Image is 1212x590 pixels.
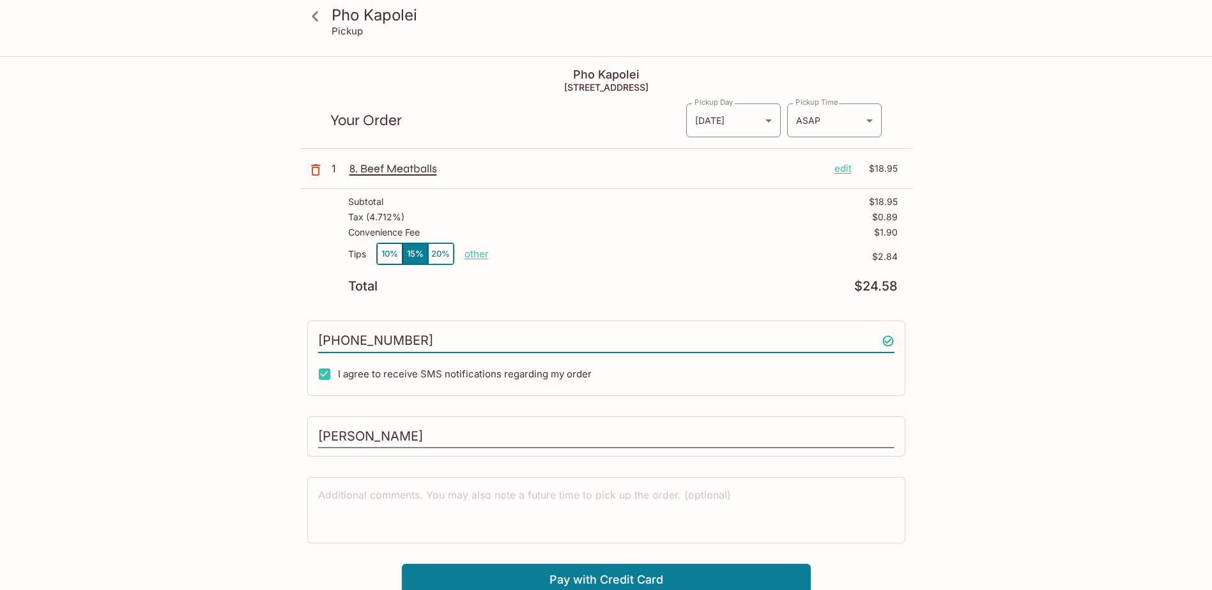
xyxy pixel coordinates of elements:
[874,227,898,238] p: $1.90
[694,97,733,107] label: Pickup Day
[787,103,882,137] div: ASAP
[349,162,824,176] p: 8. Beef Meatballs
[686,103,781,137] div: [DATE]
[859,162,898,176] p: $18.95
[338,368,592,380] span: I agree to receive SMS notifications regarding my order
[348,280,378,292] p: Total
[348,212,404,222] p: Tax ( 4.712% )
[489,252,898,262] p: $2.84
[300,82,913,93] h5: [STREET_ADDRESS]
[377,243,403,264] button: 10%
[403,243,428,264] button: 15%
[348,249,366,259] p: Tips
[318,329,894,353] input: Enter phone number
[869,197,898,207] p: $18.95
[348,227,420,238] p: Convenience Fee
[348,197,383,207] p: Subtotal
[854,280,898,292] p: $24.58
[332,25,363,37] p: Pickup
[318,425,894,449] input: Enter first and last name
[872,212,898,222] p: $0.89
[795,97,838,107] label: Pickup Time
[428,243,454,264] button: 20%
[300,68,913,82] h4: Pho Kapolei
[332,162,344,176] p: 1
[464,248,489,260] button: other
[330,114,686,126] p: Your Order
[332,5,903,25] h3: Pho Kapolei
[834,162,852,176] p: edit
